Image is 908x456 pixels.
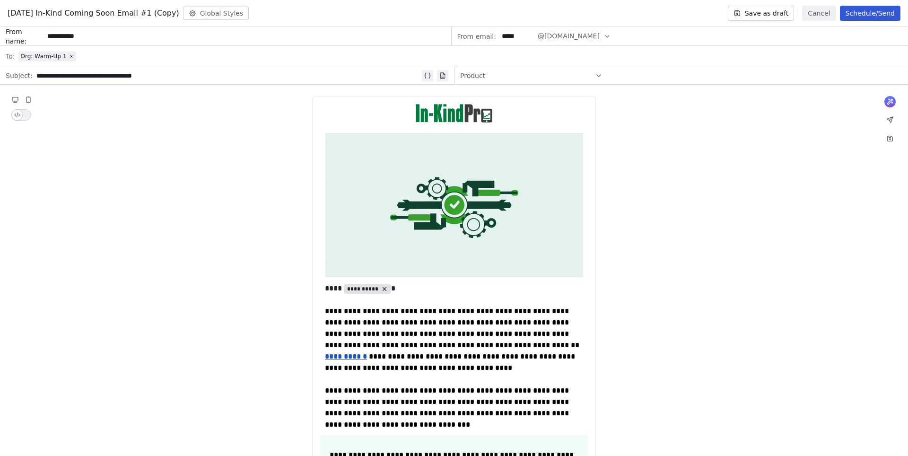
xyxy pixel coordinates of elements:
span: To: [6,52,15,61]
span: [DATE] In-Kind Coming Soon Email #1 (Copy) [8,8,179,19]
span: From email: [457,32,496,41]
span: @[DOMAIN_NAME] [538,31,600,41]
span: Org: Warm-Up 1 [20,53,66,60]
button: Global Styles [183,7,249,20]
span: Product [460,71,485,80]
span: From name: [6,27,44,46]
button: Schedule/Send [840,6,900,21]
span: Subject: [6,71,33,83]
button: Save as draft [728,6,794,21]
button: Cancel [802,6,836,21]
